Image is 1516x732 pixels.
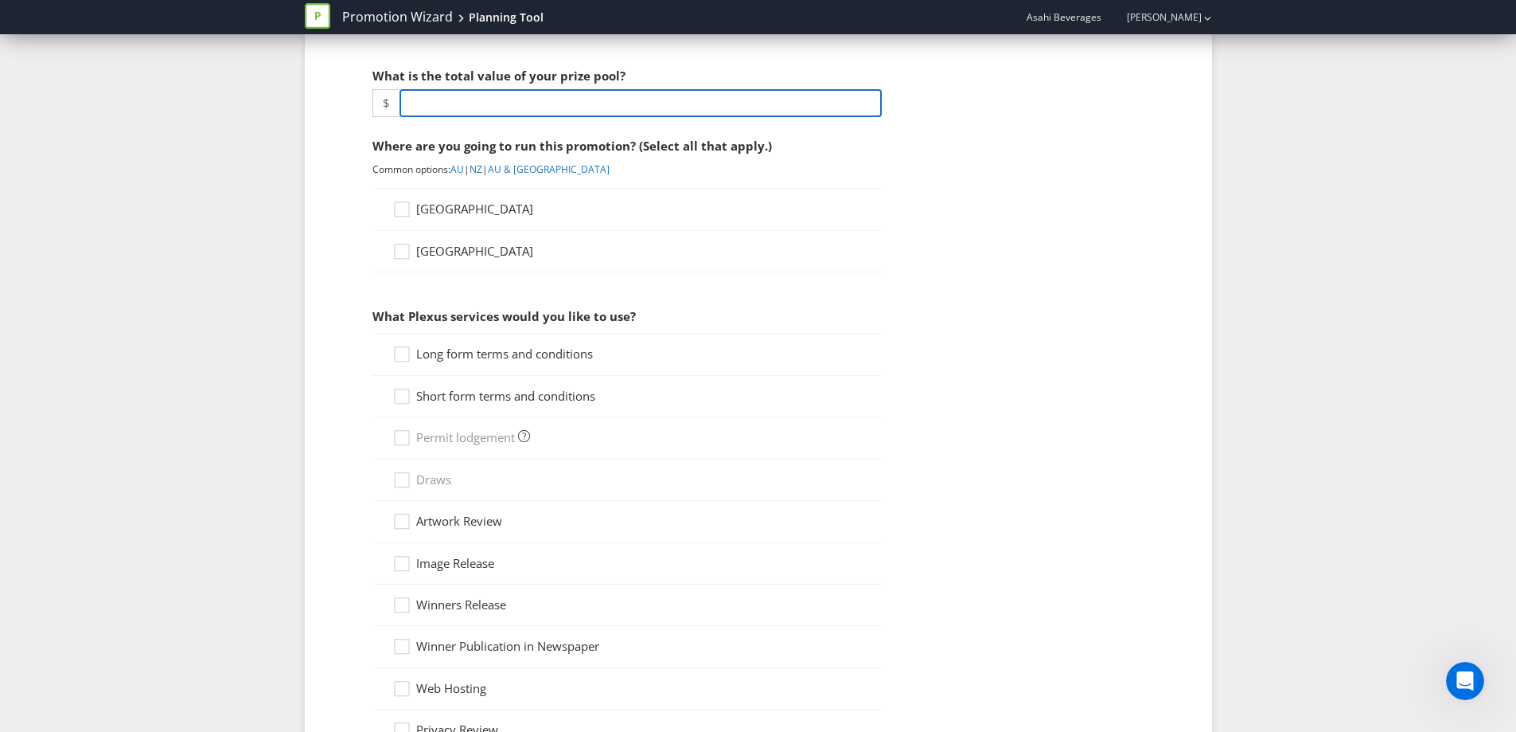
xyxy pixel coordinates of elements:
[372,68,625,84] span: What is the total value of your prize pool?
[416,201,533,217] span: [GEOGRAPHIC_DATA]
[416,680,486,696] span: Web Hosting
[1027,10,1101,24] span: Asahi Beverages
[416,555,494,571] span: Image Release
[372,130,882,162] div: Where are you going to run this promotion? (Select all that apply.)
[372,162,450,176] span: Common options:
[416,638,599,654] span: Winner Publication in Newspaper
[416,597,506,613] span: Winners Release
[416,388,595,404] span: Short form terms and conditions
[372,89,399,117] span: $
[416,513,502,529] span: Artwork Review
[416,346,593,362] span: Long form terms and conditions
[470,162,482,176] a: NZ
[416,243,533,259] span: [GEOGRAPHIC_DATA]
[416,429,515,445] span: Permit lodgement
[469,10,544,25] div: Planning Tool
[372,308,636,324] span: What Plexus services would you like to use?
[488,162,610,176] a: AU & [GEOGRAPHIC_DATA]
[1111,10,1202,24] a: [PERSON_NAME]
[342,8,453,26] a: Promotion Wizard
[482,162,488,176] span: |
[450,162,464,176] a: AU
[416,472,451,487] span: Draws
[1446,662,1484,700] iframe: Intercom live chat
[464,162,470,176] span: |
